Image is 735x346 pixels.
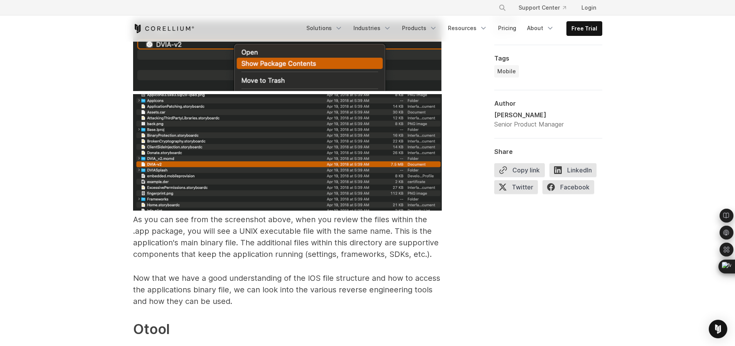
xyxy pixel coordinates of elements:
div: [PERSON_NAME] [494,110,564,120]
a: Pricing [493,21,521,35]
a: Products [397,21,442,35]
a: LinkedIn [549,163,601,180]
span: Twitter [494,180,538,194]
img: DVIA V-2 In the Applications folder [133,94,442,211]
button: Copy link [494,163,545,177]
a: Corellium Home [133,24,194,33]
a: Twitter [494,180,542,197]
span: Facebook [542,180,594,194]
a: Support Center [512,1,572,15]
div: Navigation Menu [489,1,602,15]
a: About [522,21,559,35]
a: Industries [349,21,396,35]
a: Free Trial [567,22,602,35]
div: Author [494,100,602,107]
div: Open Intercom Messenger [709,320,727,338]
span: Otool [133,321,170,338]
span: As you can see from the screenshot above, when you review the files within the .app package, you ... [133,215,439,259]
a: Login [575,1,602,15]
div: Navigation Menu [302,21,602,36]
div: Senior Product Manager [494,120,564,129]
div: Tags [494,54,602,62]
span: LinkedIn [549,163,596,177]
button: Search [495,1,509,15]
img: DVIA-v2, Show package contents [133,20,442,91]
span: Mobile [497,68,516,75]
a: Facebook [542,180,599,197]
a: Mobile [494,65,519,78]
a: Resources [443,21,492,35]
a: Solutions [302,21,347,35]
div: Share [494,148,602,155]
